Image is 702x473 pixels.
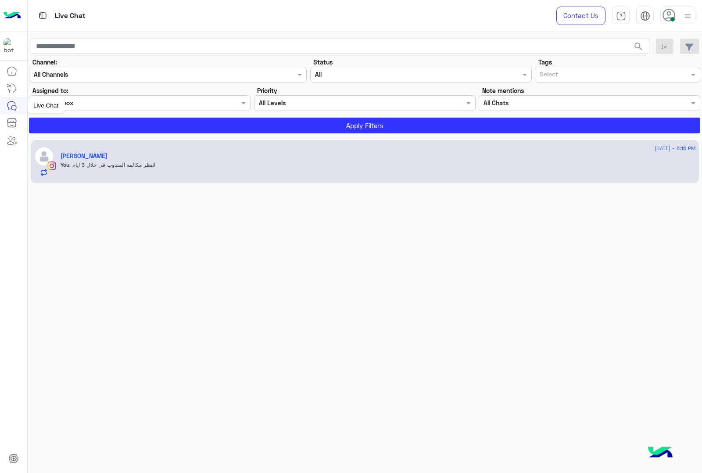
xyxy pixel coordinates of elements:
[628,39,649,57] button: search
[682,11,693,21] img: profile
[482,86,524,95] label: Note mentions
[538,57,552,67] label: Tags
[34,147,54,166] img: defaultAdmin.png
[313,57,333,67] label: Status
[4,38,19,54] img: 713415422032625
[655,144,695,152] span: [DATE] - 6:16 PM
[32,57,57,67] label: Channel:
[640,11,650,21] img: tab
[616,11,626,21] img: tab
[55,10,86,22] p: Live Chat
[69,161,155,168] span: انتظر مكالمه المندوب فى خلال 3 ايام
[633,41,644,52] span: search
[37,10,48,21] img: tab
[4,7,21,25] img: Logo
[612,7,630,25] a: tab
[32,86,68,95] label: Assigned to:
[538,69,558,81] div: Select
[29,118,700,133] button: Apply Filters
[645,438,676,469] img: hulul-logo.png
[556,7,605,25] a: Contact Us
[61,161,69,168] span: You
[257,86,277,95] label: Priority
[61,152,107,160] h5: Zezo Mekawy
[47,161,56,170] img: Instagram
[27,99,65,113] div: Live Chat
